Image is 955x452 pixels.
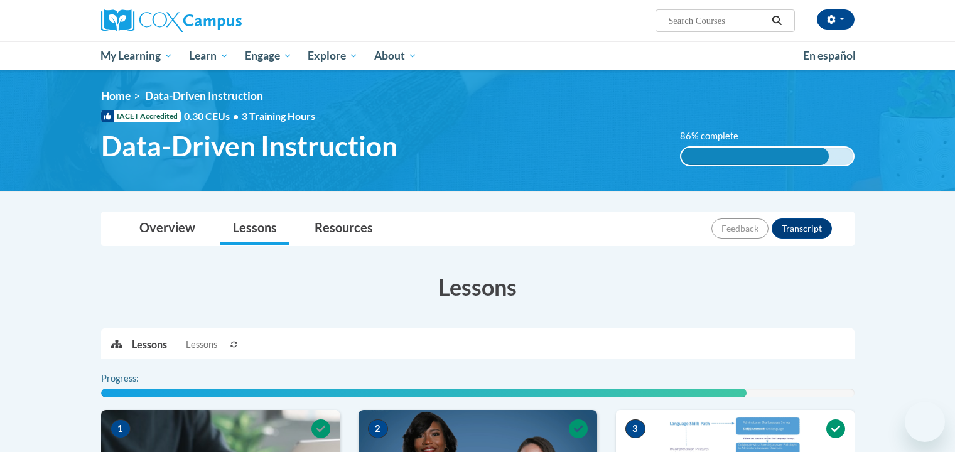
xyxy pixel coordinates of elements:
[245,48,292,63] span: Engage
[772,218,832,239] button: Transcript
[374,48,417,63] span: About
[82,41,873,70] div: Main menu
[667,13,767,28] input: Search Courses
[220,212,289,245] a: Lessons
[127,212,208,245] a: Overview
[681,148,829,165] div: 86% complete
[189,48,229,63] span: Learn
[299,41,366,70] a: Explore
[181,41,237,70] a: Learn
[111,419,131,438] span: 1
[803,49,856,62] span: En español
[145,89,263,102] span: Data-Driven Instruction
[101,372,173,385] label: Progress:
[101,110,181,122] span: IACET Accredited
[101,9,340,32] a: Cox Campus
[101,129,397,163] span: Data-Driven Instruction
[242,110,315,122] span: 3 Training Hours
[680,129,752,143] label: 86% complete
[237,41,300,70] a: Engage
[366,41,425,70] a: About
[101,271,855,303] h3: Lessons
[767,13,786,28] button: Search
[625,419,645,438] span: 3
[302,212,386,245] a: Resources
[100,48,173,63] span: My Learning
[368,419,388,438] span: 2
[711,218,769,239] button: Feedback
[101,89,131,102] a: Home
[795,43,864,69] a: En español
[308,48,358,63] span: Explore
[817,9,855,30] button: Account Settings
[905,402,945,442] iframe: Button to launch messaging window
[184,109,242,123] span: 0.30 CEUs
[132,338,167,352] p: Lessons
[186,338,217,352] span: Lessons
[233,110,239,122] span: •
[101,9,242,32] img: Cox Campus
[93,41,181,70] a: My Learning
